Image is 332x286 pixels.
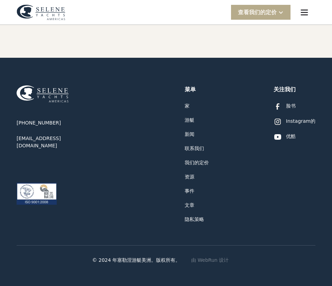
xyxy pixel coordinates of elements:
a: 新闻 [185,131,194,138]
a: 游艇 [185,117,194,124]
a: 家 [17,4,65,20]
div: 优酷 [286,133,296,140]
div: 关注我们 [274,85,296,94]
a: 隐私策略 [185,216,204,223]
input: 我想订阅您的时事通讯。随时通过单击任何消息底部的链接来取消订阅 [2,154,6,158]
a: 资源 [185,173,194,181]
a: 联系我们 [185,145,204,152]
a: 家 [185,102,190,110]
a: 我们的定价 [185,159,209,166]
div: 脸书 [286,102,296,110]
strong: 我想订阅您的时事通讯。 [8,154,69,159]
a: [PHONE_NUMBER] [17,119,61,127]
a: 脸书 [274,102,296,111]
img: ISO 9001：2008 ABS 质量评估和 RvA 管理体系认证标志。 [17,183,57,205]
a: Instagram的 [274,118,315,126]
a: 由 WebRun 设计 [191,257,229,264]
div: 查看我们的定价 [231,5,290,20]
a: 优酷 [274,133,296,141]
div: 菜单 [293,1,315,24]
a: 事件 [185,187,194,195]
div: 查看我们的定价 [238,8,277,17]
div: Instagram的 [286,118,315,125]
a: 文章 [185,202,194,209]
span: 随时通过单击任何消息底部的链接来取消订阅 [2,154,130,166]
div: 菜单 [185,85,196,94]
a: [EMAIL_ADDRESS][DOMAIN_NAME] [17,135,100,149]
div: © 2024 年塞勒涅游艇美洲。版权所有。 [92,257,181,264]
img: 商标 [17,4,65,20]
